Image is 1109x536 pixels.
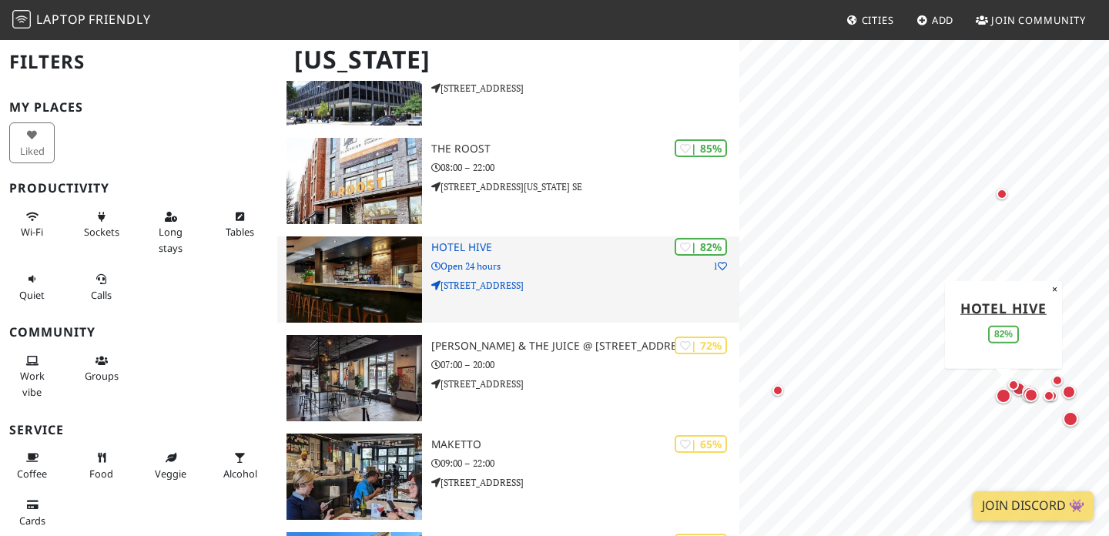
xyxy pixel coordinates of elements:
div: Map marker [1019,384,1040,405]
a: Maketto | 65% Maketto 09:00 – 22:00 [STREET_ADDRESS] [277,434,739,520]
a: Hotel Hive [960,298,1047,317]
button: Groups [79,348,124,389]
h3: The Roost [431,142,739,156]
img: JOE & THE JUICE @ 1500 K St [286,335,422,421]
h3: My Places [9,100,268,115]
img: LaptopFriendly [12,10,31,28]
span: Power sockets [84,225,119,239]
button: Close popup [1047,280,1062,297]
span: Work-friendly tables [226,225,254,239]
p: [STREET_ADDRESS] [431,278,739,293]
div: Map marker [1018,382,1037,400]
h3: Service [9,423,268,437]
p: [STREET_ADDRESS] [431,377,739,391]
div: Map marker [1021,385,1041,405]
button: Sockets [79,204,124,245]
span: Cities [862,13,894,27]
a: Add [910,6,960,34]
p: 09:00 – 22:00 [431,456,739,471]
span: Add [932,13,954,27]
span: Veggie [155,467,186,481]
p: 1 [713,259,727,273]
span: Laptop [36,11,86,28]
p: Open 24 hours [431,259,739,273]
button: Calls [79,266,124,307]
div: Map marker [993,185,1011,203]
div: | 85% [675,139,727,157]
h3: [PERSON_NAME] & THE JUICE @ [STREET_ADDRESS] [431,340,739,353]
span: Credit cards [19,514,45,528]
button: Long stays [148,204,193,260]
div: | 65% [675,435,727,453]
div: | 82% [675,238,727,256]
h1: [US_STATE] [282,39,736,81]
div: Map marker [1040,387,1058,405]
button: Wi-Fi [9,204,55,245]
span: Long stays [159,225,183,254]
p: 08:00 – 22:00 [431,160,739,175]
div: 82% [988,325,1019,343]
h2: Filters [9,39,268,85]
span: Quiet [19,288,45,302]
img: Maketto [286,434,422,520]
a: JOE & THE JUICE @ 1500 K St | 72% [PERSON_NAME] & THE JUICE @ [STREET_ADDRESS] 07:00 – 20:00 [STR... [277,335,739,421]
div: Map marker [1003,352,1021,370]
a: Hotel Hive | 82% 1 Hotel Hive Open 24 hours [STREET_ADDRESS] [277,236,739,323]
div: Map marker [1048,371,1067,390]
a: Join Community [970,6,1092,34]
button: Work vibe [9,348,55,404]
p: [STREET_ADDRESS] [431,475,739,490]
a: LaptopFriendly LaptopFriendly [12,7,151,34]
img: Hotel Hive [286,236,422,323]
span: Food [89,467,113,481]
button: Quiet [9,266,55,307]
p: 07:00 – 20:00 [431,357,739,372]
h3: Productivity [9,181,268,196]
p: [STREET_ADDRESS][US_STATE] SE [431,179,739,194]
h3: Hotel Hive [431,241,739,254]
a: Join Discord 👾 [973,491,1094,521]
span: Alcohol [223,467,257,481]
span: Coffee [17,467,47,481]
button: Alcohol [217,445,263,486]
div: Map marker [1060,408,1081,430]
span: Video/audio calls [91,288,112,302]
a: Cities [840,6,900,34]
div: Map marker [1004,376,1023,394]
img: The Roost [286,138,422,224]
span: People working [20,369,45,398]
button: Food [79,445,124,486]
span: Friendly [89,11,150,28]
div: Map marker [769,381,787,400]
button: Cards [9,492,55,533]
a: The Roost | 85% The Roost 08:00 – 22:00 [STREET_ADDRESS][US_STATE] SE [277,138,739,224]
span: Stable Wi-Fi [21,225,43,239]
span: Join Community [991,13,1086,27]
div: | 72% [675,337,727,354]
span: Group tables [85,369,119,383]
div: Map marker [993,385,1014,407]
h3: Maketto [431,438,739,451]
button: Tables [217,204,263,245]
h3: Community [9,325,268,340]
button: Veggie [148,445,193,486]
button: Coffee [9,445,55,486]
div: Map marker [1059,382,1079,402]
